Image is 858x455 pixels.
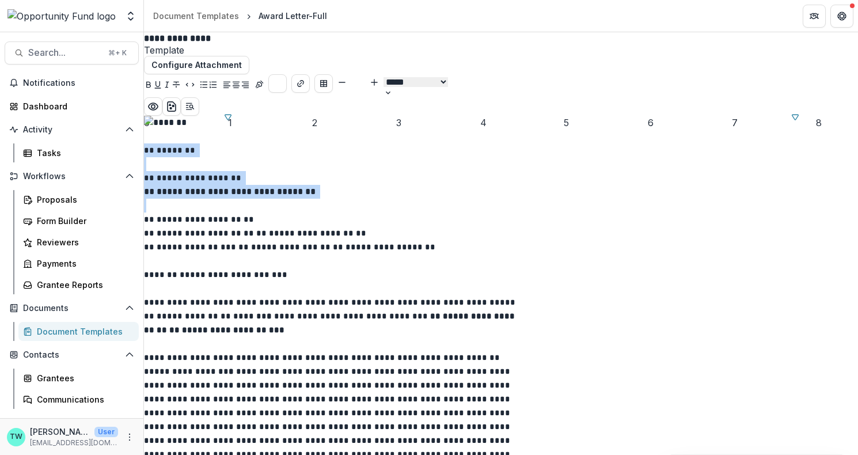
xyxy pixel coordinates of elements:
[37,147,130,159] div: Tasks
[149,7,332,24] nav: breadcrumb
[149,7,244,24] a: Document Templates
[268,74,287,93] button: Choose font color
[199,79,208,93] button: Bullet List
[144,45,858,56] span: Template
[37,393,130,405] div: Communications
[18,390,139,409] a: Communications
[185,79,195,93] button: Code
[255,79,264,93] button: Insert Signature
[37,257,130,270] div: Payments
[37,279,130,291] div: Grantee Reports
[30,426,90,438] p: [PERSON_NAME]
[106,47,129,59] div: ⌘ + K
[5,41,139,65] button: Search...
[23,350,120,360] span: Contacts
[144,79,153,93] button: Bold
[259,10,327,22] div: Award Letter-Full
[172,79,181,93] button: Strike
[181,97,199,116] button: Open Editor Sidebar
[37,325,130,338] div: Document Templates
[94,427,118,437] p: User
[23,125,120,135] span: Activity
[162,79,172,93] button: Italicize
[23,172,120,181] span: Workflows
[23,100,130,112] div: Dashboard
[28,47,101,58] span: Search...
[5,120,139,139] button: Open Activity
[7,9,116,23] img: Opportunity Fund logo
[18,143,139,162] a: Tasks
[208,79,218,93] button: Ordered List
[314,74,333,93] button: Insert Table
[153,79,162,93] button: Underline
[5,414,139,432] button: Open Data & Reporting
[5,97,139,116] a: Dashboard
[18,211,139,230] a: Form Builder
[30,438,118,448] p: [EMAIL_ADDRESS][DOMAIN_NAME]
[37,236,130,248] div: Reviewers
[23,78,134,88] span: Notifications
[241,79,250,93] button: Align Right
[10,433,22,441] div: Ti Wilhelm
[18,322,139,341] a: Document Templates
[37,372,130,384] div: Grantees
[370,74,379,88] button: Bigger
[153,10,239,22] div: Document Templates
[18,369,139,388] a: Grantees
[123,5,139,28] button: Open entity switcher
[5,299,139,317] button: Open Documents
[144,97,162,116] button: Preview preview-doc.pdf
[123,430,136,444] button: More
[18,233,139,252] a: Reviewers
[830,5,853,28] button: Get Help
[37,215,130,227] div: Form Builder
[314,74,333,97] div: Insert Table
[5,346,139,364] button: Open Contacts
[337,74,347,88] button: Smaller
[803,5,826,28] button: Partners
[291,74,310,93] button: Create link
[222,79,231,93] button: Align Left
[37,194,130,206] div: Proposals
[18,254,139,273] a: Payments
[5,167,139,185] button: Open Workflows
[231,79,241,93] button: Align Center
[144,56,249,74] button: Configure Attachment
[23,304,120,313] span: Documents
[18,190,139,209] a: Proposals
[18,275,139,294] a: Grantee Reports
[5,74,139,92] button: Notifications
[162,97,181,116] button: download-word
